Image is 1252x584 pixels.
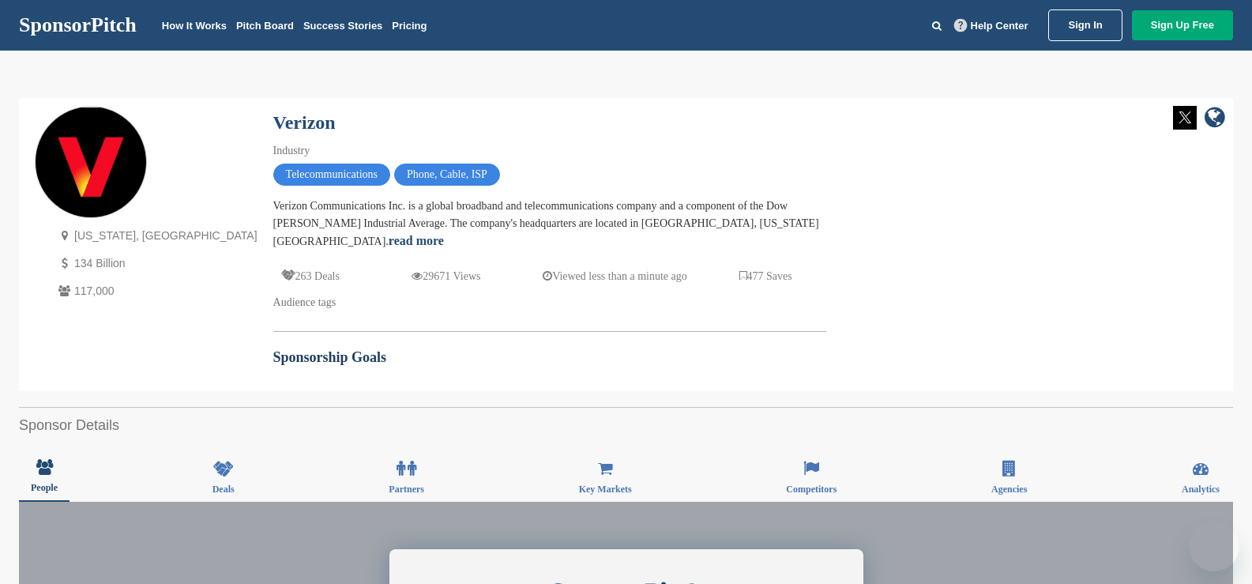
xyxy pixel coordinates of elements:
[281,266,340,286] p: 263 Deals
[36,107,146,218] img: Sponsorpitch & Verizon
[786,484,837,494] span: Competitors
[1132,10,1233,40] a: Sign Up Free
[31,483,58,492] span: People
[543,266,687,286] p: Viewed less than a minute ago
[1182,484,1220,494] span: Analytics
[212,484,235,494] span: Deals
[579,484,632,494] span: Key Markets
[394,164,500,186] span: Phone, Cable, ISP
[1189,521,1239,571] iframe: Button to launch messaging window
[1048,9,1122,41] a: Sign In
[55,254,258,273] p: 134 Billion
[273,198,826,251] div: Verizon Communications Inc. is a global broadband and telecommunications company and a component ...
[412,266,480,286] p: 29671 Views
[1173,106,1197,130] img: Twitter white
[1205,106,1225,132] a: company link
[389,484,424,494] span: Partners
[273,164,390,186] span: Telecommunications
[273,112,336,133] a: Verizon
[19,15,137,36] a: SponsorPitch
[389,234,444,247] a: read more
[162,20,227,32] a: How It Works
[951,17,1032,35] a: Help Center
[273,142,826,160] div: Industry
[303,20,382,32] a: Success Stories
[392,20,427,32] a: Pricing
[55,281,258,301] p: 117,000
[19,415,1233,436] h2: Sponsor Details
[991,484,1027,494] span: Agencies
[273,294,826,311] div: Audience tags
[739,266,792,286] p: 477 Saves
[55,226,258,246] p: [US_STATE], [GEOGRAPHIC_DATA]
[273,347,826,368] h2: Sponsorship Goals
[236,20,294,32] a: Pitch Board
